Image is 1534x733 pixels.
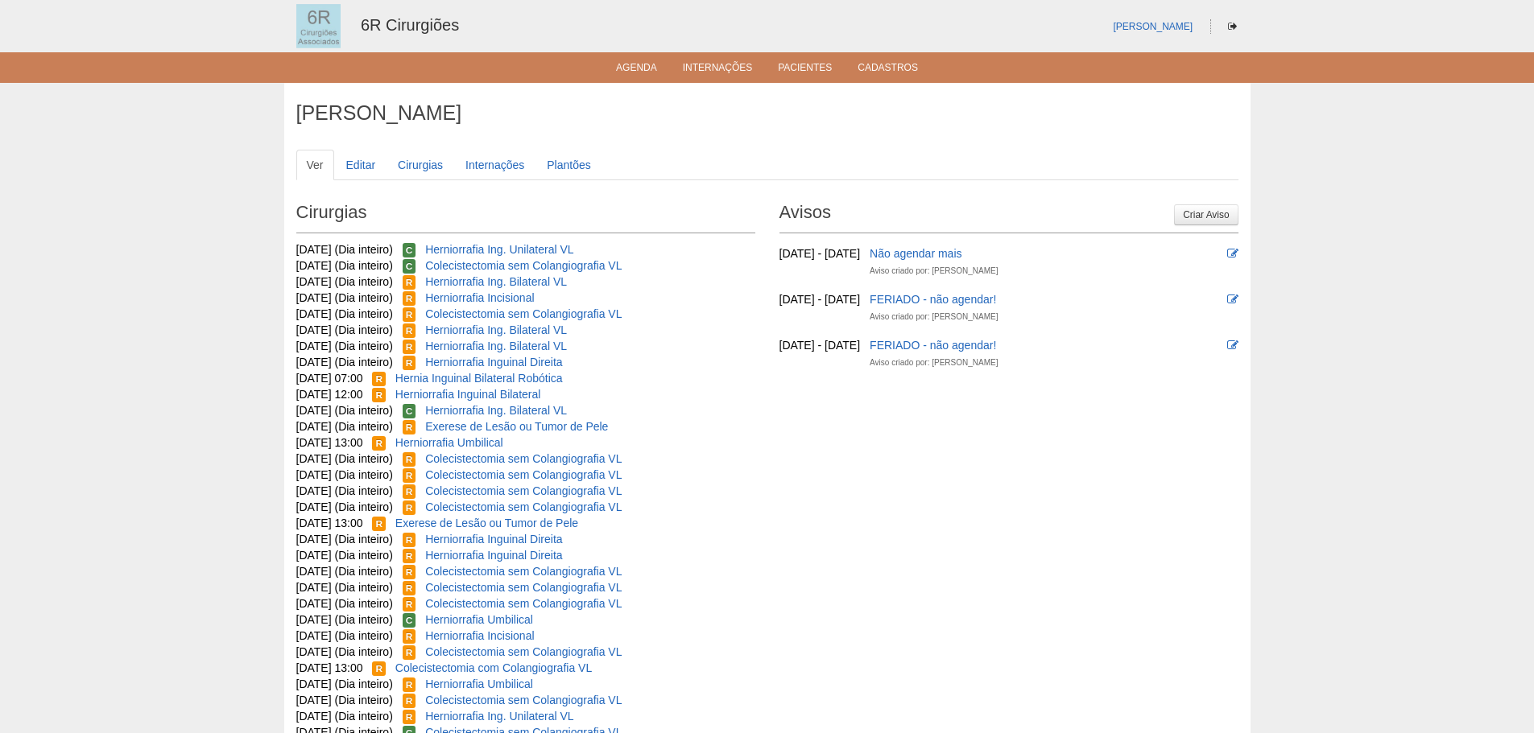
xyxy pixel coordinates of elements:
a: Colecistectomia sem Colangiografia VL [425,645,622,658]
span: Reservada [403,597,416,612]
a: FERIADO - não agendar! [870,293,996,306]
span: [DATE] (Dia inteiro) [296,452,393,465]
span: Reservada [403,710,416,724]
span: Reservada [403,468,416,483]
span: Confirmada [403,404,416,418]
span: [DATE] (Dia inteiro) [296,597,393,610]
a: Exerese de Lesão ou Tumor de Pele [395,517,578,529]
a: Herniorrafia Ing. Bilateral VL [425,340,567,352]
span: [DATE] (Dia inteiro) [296,710,393,723]
a: FERIADO - não agendar! [870,339,996,352]
span: [DATE] 12:00 [296,388,363,401]
a: Colecistectomia sem Colangiografia VL [425,452,622,465]
span: Confirmada [403,613,416,628]
a: Herniorrafia Umbilical [395,436,503,449]
span: [DATE] (Dia inteiro) [296,468,393,481]
span: Reservada [403,340,416,354]
div: Aviso criado por: [PERSON_NAME] [870,355,998,371]
span: Reservada [403,452,416,467]
a: Colecistectomia sem Colangiografia VL [425,259,622,272]
a: Herniorrafia Umbilical [425,613,533,626]
span: Reservada [403,677,416,692]
span: Reservada [403,645,416,660]
a: Herniorrafia Ing. Bilateral VL [425,404,567,417]
i: Sair [1228,22,1237,31]
a: Colecistectomia sem Colangiografia VL [425,500,622,513]
span: Reservada [403,307,416,322]
a: Ver [296,150,334,180]
span: Reservada [372,661,386,676]
a: Colecistectomia sem Colangiografia VL [425,484,622,497]
span: [DATE] (Dia inteiro) [296,243,393,256]
span: [DATE] (Dia inteiro) [296,581,393,594]
span: [DATE] (Dia inteiro) [296,694,393,706]
span: [DATE] 13:00 [296,517,363,529]
a: Herniorrafia Incisional [425,629,534,642]
span: Reservada [403,484,416,499]
a: Criar Aviso [1174,204,1238,225]
a: Herniorrafia Umbilical [425,677,533,690]
a: Herniorrafia Ing. Bilateral VL [425,275,567,288]
a: Hernia Inguinal Bilateral Robótica [395,372,563,385]
a: Exerese de Lesão ou Tumor de Pele [425,420,608,433]
span: [DATE] (Dia inteiro) [296,275,393,288]
span: Reservada [403,533,416,547]
span: [DATE] (Dia inteiro) [296,629,393,642]
a: Cadastros [858,62,918,78]
a: Internações [455,150,535,180]
span: Reservada [403,323,416,338]
span: Reservada [372,517,386,531]
a: [PERSON_NAME] [1113,21,1193,32]
span: Reservada [403,500,416,515]
span: Reservada [403,356,416,370]
span: [DATE] (Dia inteiro) [296,677,393,690]
a: 6R Cirurgiões [361,16,459,34]
span: [DATE] 13:00 [296,661,363,674]
i: Editar [1227,294,1238,305]
a: Herniorrafia Inguinal Direita [425,533,562,546]
h1: [PERSON_NAME] [296,103,1238,123]
span: Reservada [372,436,386,451]
a: Colecistectomia sem Colangiografia VL [425,581,622,594]
span: Reservada [372,388,386,402]
span: [DATE] (Dia inteiro) [296,549,393,562]
a: Colecistectomia sem Colangiografia VL [425,565,622,578]
a: Plantões [536,150,601,180]
a: Colecistectomia sem Colangiografia VL [425,468,622,481]
a: Agenda [616,62,657,78]
span: [DATE] (Dia inteiro) [296,259,393,272]
div: [DATE] - [DATE] [779,245,861,261]
a: Colecistectomia com Colangiografia VL [395,661,592,674]
a: Cirurgias [387,150,453,180]
span: Reservada [403,549,416,563]
div: [DATE] - [DATE] [779,337,861,353]
a: Internações [683,62,753,78]
span: [DATE] (Dia inteiro) [296,404,393,417]
span: Reservada [403,629,416,644]
a: Herniorrafia Ing. Unilateral VL [425,710,573,723]
span: [DATE] 07:00 [296,372,363,385]
span: Reservada [403,420,416,434]
span: [DATE] (Dia inteiro) [296,645,393,658]
span: Reservada [403,291,416,306]
span: [DATE] (Dia inteiro) [296,420,393,433]
span: [DATE] (Dia inteiro) [296,533,393,546]
span: [DATE] (Dia inteiro) [296,307,393,320]
a: Editar [336,150,387,180]
span: [DATE] (Dia inteiro) [296,323,393,336]
span: [DATE] (Dia inteiro) [296,565,393,578]
a: Colecistectomia sem Colangiografia VL [425,597,622,610]
span: Confirmada [403,243,416,257]
span: Reservada [372,372,386,386]
a: Herniorrafia Ing. Unilateral VL [425,243,573,256]
span: Reservada [403,275,416,290]
div: Aviso criado por: [PERSON_NAME] [870,309,998,325]
a: Herniorrafia Ing. Bilateral VL [425,323,567,336]
span: [DATE] (Dia inteiro) [296,484,393,497]
div: Aviso criado por: [PERSON_NAME] [870,263,998,279]
span: Reservada [403,565,416,579]
h2: Avisos [779,196,1238,233]
span: [DATE] 13:00 [296,436,363,449]
span: [DATE] (Dia inteiro) [296,340,393,352]
a: Herniorrafia Inguinal Direita [425,356,562,369]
